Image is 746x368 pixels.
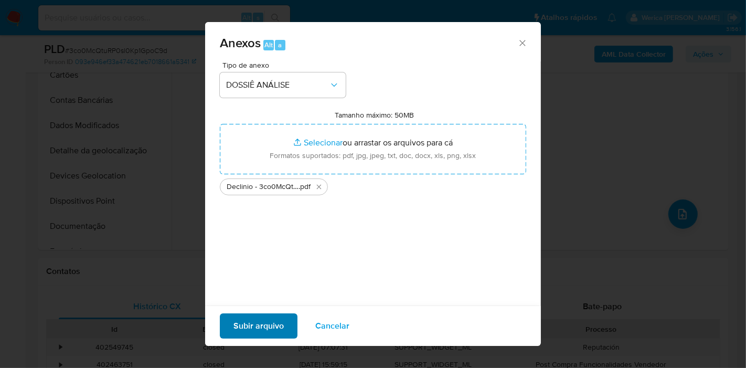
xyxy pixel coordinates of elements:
[302,313,363,339] button: Cancelar
[517,38,527,47] button: Fechar
[220,72,346,98] button: DOSSIÊ ANÁLISE
[313,181,325,193] button: Excluir Declinio - 3co0McQtuRP0sl0Kp1GpoC9d - CNPJ 19862027000111 - AUTOMOTIVE IMPORT'S COMERCIAL...
[220,313,297,339] button: Subir arquivo
[315,314,349,338] span: Cancelar
[335,110,414,120] label: Tamanho máximo: 50MB
[220,34,261,52] span: Anexos
[264,40,273,50] span: Alt
[233,314,284,338] span: Subir arquivo
[226,80,329,90] span: DOSSIÊ ANÁLISE
[299,182,311,192] span: .pdf
[222,61,348,69] span: Tipo de anexo
[227,182,299,192] span: Declinio - 3co0McQtuRP0sl0Kp1GpoC9d - CNPJ 19862027000111 - AUTOMOTIVE IMPORT'S COMERCIAL LTDA
[278,40,282,50] span: a
[220,174,526,195] ul: Arquivos selecionados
